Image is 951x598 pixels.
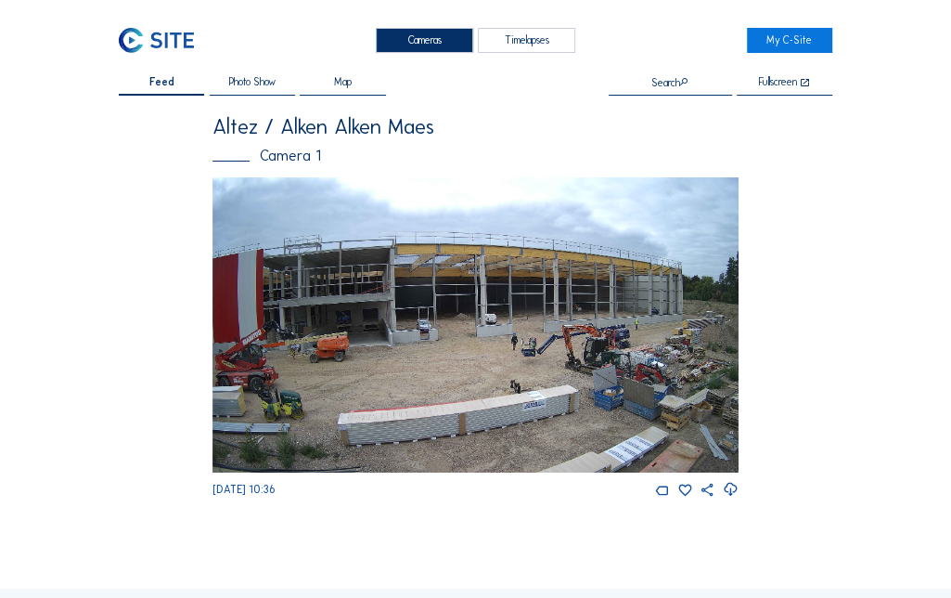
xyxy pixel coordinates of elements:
[334,77,352,87] span: Map
[119,28,193,53] img: C-SITE Logo
[212,117,739,138] div: Altez / Alken Alken Maes
[747,28,832,53] a: My C-Site
[212,483,276,496] span: [DATE] 10:36
[119,28,204,53] a: C-SITE Logo
[376,28,473,53] div: Cameras
[229,77,276,87] span: Photo Show
[212,177,739,474] img: Image
[759,77,797,88] div: Fullscreen
[149,77,174,87] span: Feed
[212,149,739,163] div: Camera 1
[478,28,575,53] div: Timelapses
